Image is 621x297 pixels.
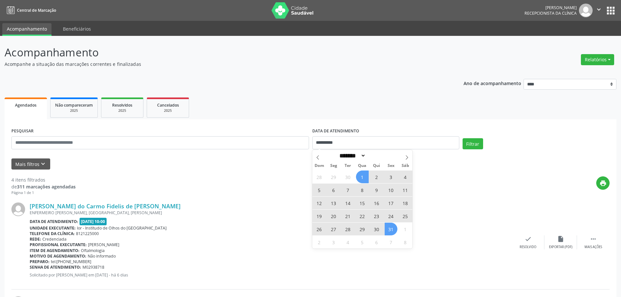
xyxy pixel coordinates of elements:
span: Resolvidos [112,102,132,108]
span: Outubro 5, 2025 [313,184,326,196]
span: Outubro 23, 2025 [370,210,383,222]
i: insert_drive_file [557,235,564,243]
i:  [595,6,602,13]
span: Novembro 7, 2025 [385,236,397,248]
span: Outubro 2, 2025 [370,171,383,183]
span: Outubro 9, 2025 [370,184,383,196]
span: Outubro 20, 2025 [327,210,340,222]
span: Ter [341,164,355,168]
span: Não informado [88,253,116,259]
span: Ior - Institudo de Olhos do [GEOGRAPHIC_DATA] [77,225,167,231]
button: Relatórios [581,54,614,65]
span: Outubro 7, 2025 [342,184,354,196]
i: check [525,235,532,243]
span: Outubro 21, 2025 [342,210,354,222]
p: Solicitado por [PERSON_NAME] em [DATE] - há 6 dias [30,272,512,278]
span: tel:[PHONE_NUMBER] [51,259,91,264]
span: Novembro 3, 2025 [327,236,340,248]
a: Beneficiários [58,23,96,35]
span: Outubro 16, 2025 [370,197,383,209]
span: Oftalmologia [81,248,105,253]
a: Central de Marcação [5,5,56,16]
div: Página 1 de 1 [11,190,76,196]
span: Sex [384,164,398,168]
span: Novembro 4, 2025 [342,236,354,248]
span: M02938718 [82,264,104,270]
span: Novembro 5, 2025 [356,236,369,248]
span: Outubro 11, 2025 [399,184,412,196]
button:  [593,4,605,17]
b: Data de atendimento: [30,219,78,224]
span: Outubro 30, 2025 [370,223,383,235]
img: img [11,202,25,216]
span: Outubro 19, 2025 [313,210,326,222]
input: Year [366,152,387,159]
p: Ano de acompanhamento [464,79,521,87]
i: keyboard_arrow_down [39,160,47,168]
span: Outubro 8, 2025 [356,184,369,196]
span: Setembro 29, 2025 [327,171,340,183]
span: Outubro 29, 2025 [356,223,369,235]
span: Novembro 6, 2025 [370,236,383,248]
span: Outubro 6, 2025 [327,184,340,196]
b: Item de agendamento: [30,248,80,253]
strong: 311 marcações agendadas [17,184,76,190]
span: Credenciada [42,236,67,242]
span: Outubro 25, 2025 [399,210,412,222]
span: Seg [326,164,341,168]
span: Outubro 12, 2025 [313,197,326,209]
label: DATA DE ATENDIMENTO [312,126,359,136]
div: ENFERMEIRO [PERSON_NAME], [GEOGRAPHIC_DATA], [PERSON_NAME] [30,210,512,215]
span: Outubro 3, 2025 [385,171,397,183]
span: Outubro 24, 2025 [385,210,397,222]
div: Exportar (PDF) [549,245,572,249]
span: Qui [369,164,384,168]
a: Acompanhamento [2,23,52,36]
span: Outubro 14, 2025 [342,197,354,209]
p: Acompanhamento [5,44,433,61]
b: Motivo de agendamento: [30,253,86,259]
a: [PERSON_NAME] do Carmo Fidelis de [PERSON_NAME] [30,202,181,210]
span: Novembro 2, 2025 [313,236,326,248]
b: Profissional executante: [30,242,87,247]
span: Dom [312,164,327,168]
span: Novembro 1, 2025 [399,223,412,235]
div: 2025 [152,108,184,113]
span: Novembro 8, 2025 [399,236,412,248]
i:  [590,235,597,243]
b: Telefone da clínica: [30,231,75,236]
span: Outubro 28, 2025 [342,223,354,235]
select: Month [337,152,366,159]
p: Acompanhe a situação das marcações correntes e finalizadas [5,61,433,67]
span: Sáb [398,164,412,168]
span: [PERSON_NAME] [88,242,119,247]
div: 2025 [106,108,139,113]
div: Resolvido [520,245,536,249]
span: 8121225000 [76,231,99,236]
span: Setembro 28, 2025 [313,171,326,183]
b: Unidade executante: [30,225,76,231]
span: Outubro 1, 2025 [356,171,369,183]
b: Preparo: [30,259,50,264]
div: 4 itens filtrados [11,176,76,183]
span: Não compareceram [55,102,93,108]
span: Outubro 22, 2025 [356,210,369,222]
b: Senha de atendimento: [30,264,81,270]
span: Recepcionista da clínica [525,10,577,16]
span: Central de Marcação [17,7,56,13]
span: Outubro 18, 2025 [399,197,412,209]
i: print [599,180,607,187]
span: Setembro 30, 2025 [342,171,354,183]
span: Outubro 17, 2025 [385,197,397,209]
span: Cancelados [157,102,179,108]
span: Outubro 27, 2025 [327,223,340,235]
button: apps [605,5,616,16]
div: 2025 [55,108,93,113]
span: Outubro 4, 2025 [399,171,412,183]
button: print [596,176,610,190]
button: Mais filtroskeyboard_arrow_down [11,158,50,170]
span: Outubro 31, 2025 [385,223,397,235]
span: Outubro 15, 2025 [356,197,369,209]
div: de [11,183,76,190]
span: Outubro 10, 2025 [385,184,397,196]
